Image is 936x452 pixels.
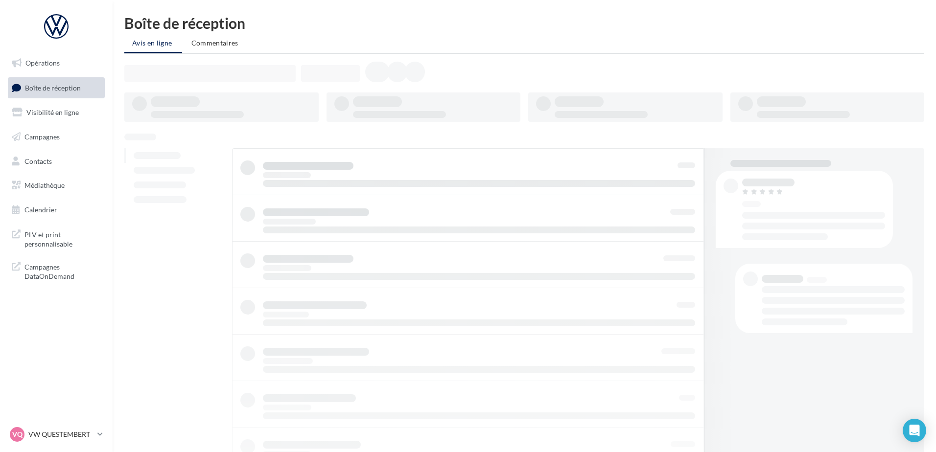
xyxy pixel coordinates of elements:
span: VQ [12,429,23,439]
span: Contacts [24,157,52,165]
a: Contacts [6,151,107,172]
a: Boîte de réception [6,77,107,98]
div: Open Intercom Messenger [903,419,926,442]
a: Calendrier [6,200,107,220]
span: Opérations [25,59,60,67]
a: VQ VW QUESTEMBERT [8,425,105,444]
div: Boîte de réception [124,16,924,30]
a: PLV et print personnalisable [6,224,107,253]
p: VW QUESTEMBERT [28,429,94,439]
span: Commentaires [191,39,238,47]
a: Opérations [6,53,107,73]
a: Médiathèque [6,175,107,196]
a: Visibilité en ligne [6,102,107,123]
span: Campagnes [24,133,60,141]
span: PLV et print personnalisable [24,228,101,249]
span: Médiathèque [24,181,65,189]
span: Boîte de réception [25,83,81,91]
span: Visibilité en ligne [26,108,79,116]
span: Campagnes DataOnDemand [24,260,101,281]
span: Calendrier [24,205,57,214]
a: Campagnes [6,127,107,147]
a: Campagnes DataOnDemand [6,256,107,285]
